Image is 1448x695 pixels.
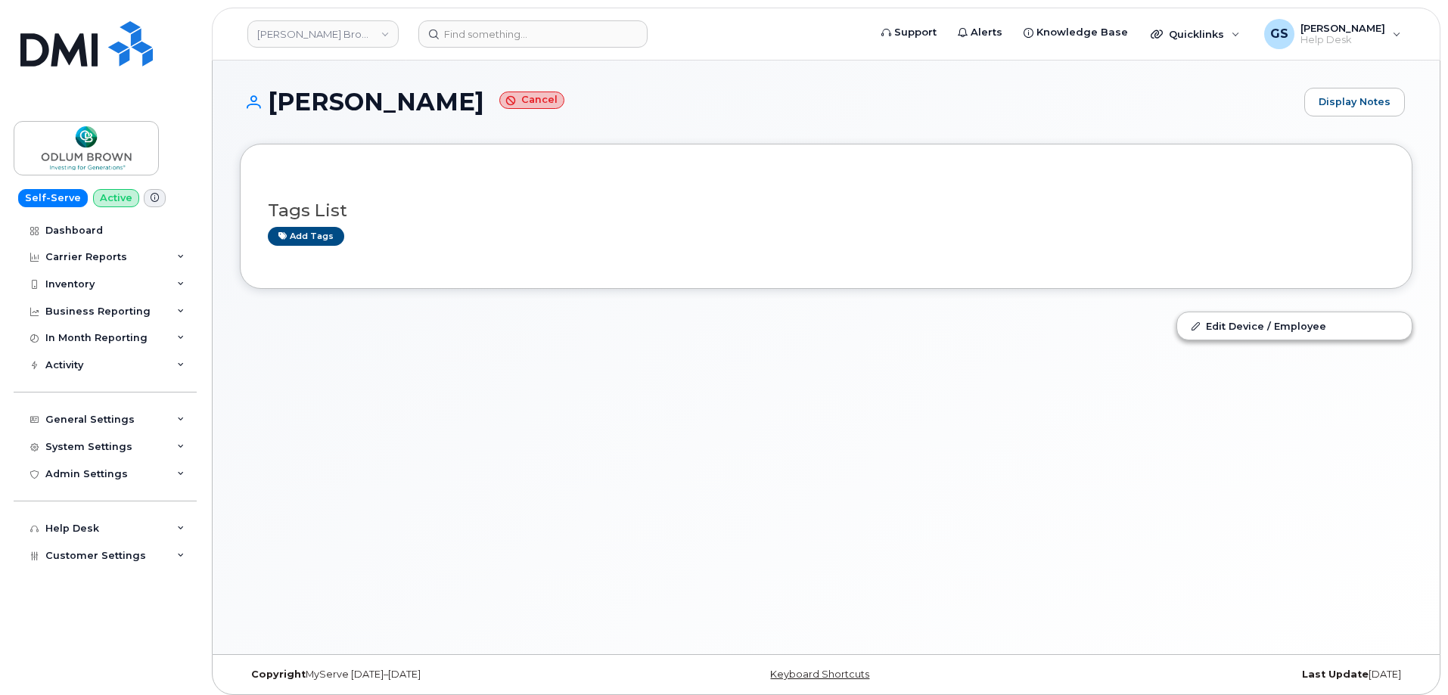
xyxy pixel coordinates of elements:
[251,669,306,680] strong: Copyright
[240,88,1297,115] h1: [PERSON_NAME]
[1302,669,1369,680] strong: Last Update
[1304,88,1405,116] a: Display Notes
[1021,669,1412,681] div: [DATE]
[770,669,869,680] a: Keyboard Shortcuts
[499,92,564,109] small: Cancel
[240,669,631,681] div: MyServe [DATE]–[DATE]
[268,227,344,246] a: Add tags
[268,201,1384,220] h3: Tags List
[1177,312,1412,340] a: Edit Device / Employee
